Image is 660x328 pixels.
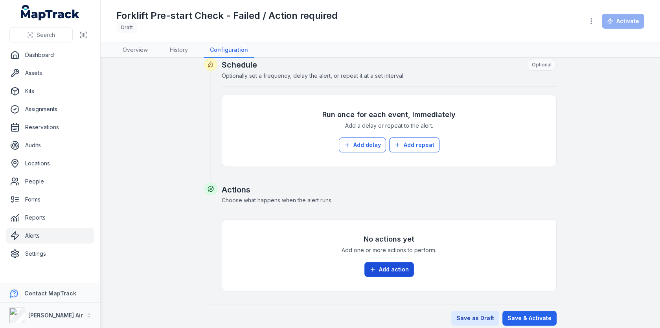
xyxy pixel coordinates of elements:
[116,43,154,58] a: Overview
[364,234,414,245] h3: No actions yet
[6,174,94,189] a: People
[6,119,94,135] a: Reservations
[6,156,94,171] a: Locations
[6,101,94,117] a: Assignments
[37,31,55,39] span: Search
[116,22,138,33] div: Draft
[6,210,94,225] a: Reports
[28,312,83,319] strong: [PERSON_NAME] Air
[222,184,557,195] h2: Actions
[222,72,404,79] span: Optionally set a frequency, delay the alert, or repeat it at a set interval.
[164,43,194,58] a: History
[9,27,73,42] button: Search
[222,197,333,203] span: Choose what happens when the alert runs.
[204,43,254,58] a: Configuration
[451,311,499,326] button: Save as Draft
[116,9,338,22] h1: Forklift Pre-start Check - Failed / Action required
[6,246,94,262] a: Settings
[21,5,80,20] a: MapTrack
[6,192,94,207] a: Forms
[345,122,433,130] span: Add a delay or repeat to the alert.
[364,262,414,277] button: Add action
[6,47,94,63] a: Dashboard
[222,59,557,71] h2: Schedule
[339,137,386,152] button: Add delay
[322,109,456,120] h3: Run once for each event, immediately
[6,65,94,81] a: Assets
[502,311,557,326] button: Save & Activate
[6,83,94,99] a: Kits
[389,137,439,152] button: Add repeat
[527,59,557,71] div: Optional
[24,290,76,297] strong: Contact MapTrack
[6,137,94,153] a: Audits
[342,246,436,254] span: Add one or more actions to perform.
[6,228,94,244] a: Alerts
